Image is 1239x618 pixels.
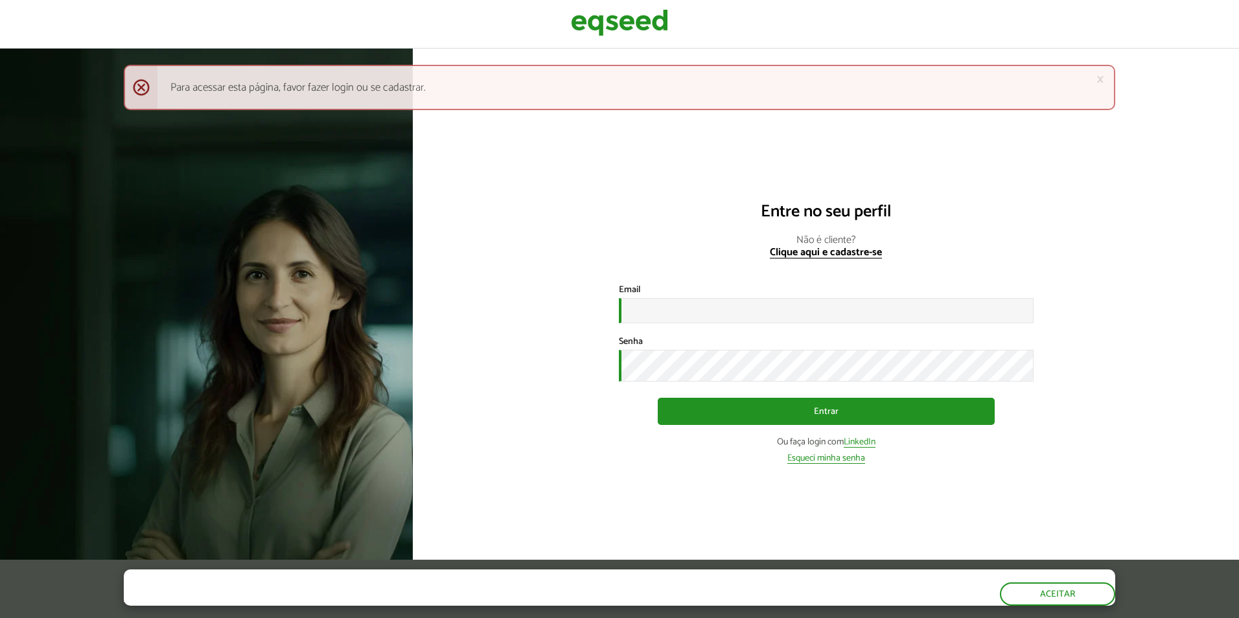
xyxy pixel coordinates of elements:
h2: Entre no seu perfil [439,203,1213,222]
div: Para acessar esta página, favor fazer login ou se cadastrar. [124,65,1115,110]
h5: O site da EqSeed utiliza cookies para melhorar sua navegação. [124,569,593,589]
a: LinkedIn [844,438,875,448]
a: Clique aqui e cadastre-se [770,247,882,258]
p: Ao clicar em "aceitar", você aceita nossa . [124,593,593,605]
button: Aceitar [1000,582,1115,606]
div: Ou faça login com [619,438,1034,448]
a: Esqueci minha senha [787,454,865,464]
a: × [1096,73,1104,86]
img: EqSeed Logo [571,6,668,39]
label: Senha [619,338,643,347]
button: Entrar [658,398,995,425]
label: Email [619,286,640,295]
a: política de privacidade e de cookies [295,594,445,605]
p: Não é cliente? [439,234,1213,258]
